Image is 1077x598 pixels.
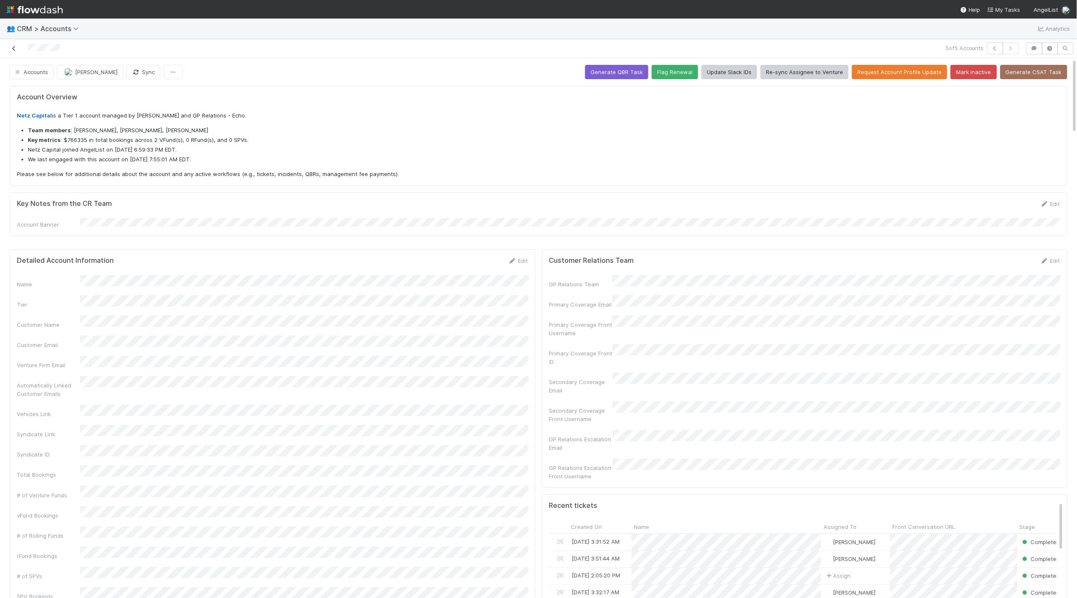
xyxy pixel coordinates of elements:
[17,361,80,369] div: Venture Firm Email
[571,523,602,531] span: Created On
[825,555,832,562] img: avatar_d2b43477-63dc-4e62-be5b-6fdd450c05a1.png
[825,539,832,545] img: avatar_0a9e60f7-03da-485c-bb15-a40c44fcec20.png
[825,589,832,596] img: avatar_0a9e60f7-03da-485c-bb15-a40c44fcec20.png
[1000,65,1067,79] button: Generate CSAT Task
[634,523,649,531] span: Name
[17,491,80,499] div: # of Venture Funds
[833,589,876,596] span: [PERSON_NAME]
[17,200,112,208] h5: Key Notes from the CR Team
[852,65,947,79] button: Request Account Profile Update
[17,170,1060,179] p: Please see below for additional details about the account and any active workflows (e.g., tickets...
[13,69,48,75] span: Accounts
[833,555,876,562] span: [PERSON_NAME]
[549,406,612,423] div: Secondary Coverage Front Username
[17,341,80,349] div: Customer Email
[572,537,620,546] div: [DATE] 3:31:52 AM
[1020,572,1059,579] span: Completed
[64,68,73,76] img: avatar_0a9e60f7-03da-485c-bb15-a40c44fcec20.png
[1034,6,1058,13] span: AngelList
[1020,523,1035,531] span: Stage
[1020,555,1059,563] div: Completed
[825,571,851,580] span: Assign
[945,44,984,52] span: 5 of 5 Accounts
[825,588,876,597] div: [PERSON_NAME]
[1020,589,1059,596] span: Completed
[57,65,123,79] button: [PERSON_NAME]
[7,25,15,32] span: 👥
[17,572,80,580] div: # of SPVs
[549,378,612,395] div: Secondary Coverage Email
[28,146,1060,154] li: Netz Capital joined AngelList on [DATE] 6:59:33 PM EDT.
[825,555,876,563] div: [PERSON_NAME]
[1020,588,1059,597] div: Completed
[572,571,620,579] div: [DATE] 2:05:20 PM
[17,511,80,520] div: vFund Bookings
[1062,6,1070,14] img: avatar_31a23b92-6f17-4cd3-bc91-ece30a602713.png
[549,464,612,481] div: GP Relations Escalation Front Username
[760,65,849,79] button: Re-sync Assignee to Venture
[1040,257,1060,264] a: Edit
[1037,24,1070,34] a: Analytics
[17,112,52,119] a: Netz Capital
[549,349,612,366] div: Primary Coverage Front ID
[701,65,757,79] button: Update Slack IDs
[549,280,612,288] div: GP Relations Team
[987,6,1021,13] span: My Tasks
[17,220,80,229] div: Account Banner
[17,450,80,459] div: Syndicate ID
[7,3,63,17] img: logo-inverted-e16ddd16eac7371096b0.svg
[572,554,620,563] div: [DATE] 3:51:44 AM
[585,65,648,79] button: Generate QBR Task
[17,381,80,398] div: Automatically Linked Customer Emails
[17,552,80,560] div: rFund Bookings
[960,5,980,14] div: Help
[28,126,1060,135] li: : [PERSON_NAME], [PERSON_NAME], [PERSON_NAME]
[652,65,698,79] button: Flag Renewal
[17,320,80,329] div: Customer Name
[28,136,1060,144] li: : $766335 in total bookings across 2 VFund(s), 0 RFund(s), and 0 SPVs.
[126,65,160,79] button: Sync
[17,280,80,288] div: Name
[28,127,71,133] strong: Team members
[1020,538,1059,546] div: Completed
[17,112,1060,120] p: is a Tier 1 account managed by [PERSON_NAME] and GP Relations - Echo.
[10,65,54,79] button: Accounts
[833,539,876,545] span: [PERSON_NAME]
[1040,200,1060,207] a: Edit
[17,430,80,438] div: Syndicate Link
[951,65,997,79] button: Mark inactive
[17,93,1060,101] h5: Account Overview
[572,588,619,596] div: [DATE] 3:32:17 AM
[17,300,80,309] div: Tier
[1020,539,1059,545] span: Completed
[824,523,857,531] span: Assigned To
[1020,555,1059,562] span: Completed
[17,410,80,418] div: Vehicles Link
[508,257,528,264] a: Edit
[17,531,80,540] div: # of Rolling Funds
[549,502,598,510] h5: Recent tickets
[987,5,1021,14] a: My Tasks
[549,300,612,309] div: Primary Coverage Email
[75,69,118,75] span: [PERSON_NAME]
[549,435,612,452] div: GP Relations Escalation Email
[17,24,83,33] span: CRM > Accounts
[549,320,612,337] div: Primary Coverage Front Username
[825,538,876,546] div: [PERSON_NAME]
[28,155,1060,164] li: We last engaged with this account on [DATE] 7:55:01 AM EDT.
[549,256,634,265] h5: Customer Relations Team
[17,256,114,265] h5: Detailed Account Information
[1020,571,1059,580] div: Completed
[17,470,80,479] div: Total Bookings
[892,523,956,531] span: Front Conversation URL
[28,136,61,143] strong: Key metrics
